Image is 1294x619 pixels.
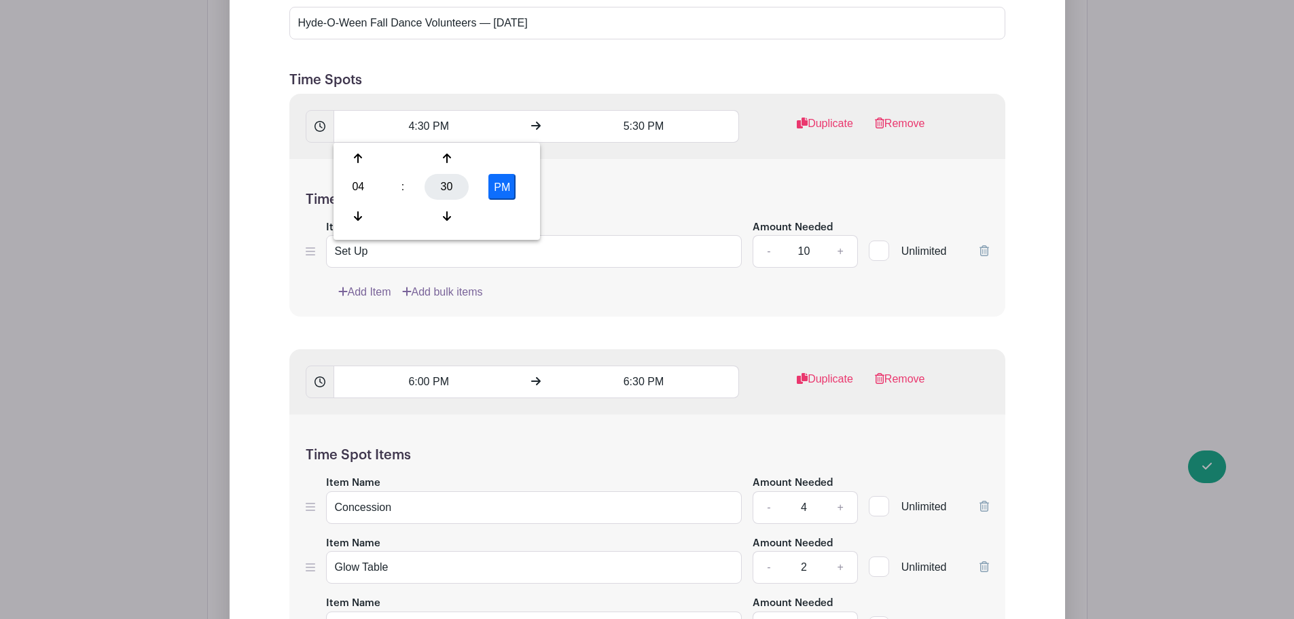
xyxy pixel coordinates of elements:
input: Set End Time [549,110,739,143]
a: + [823,235,857,268]
a: - [753,235,784,268]
h5: Time Spot Items [306,192,989,208]
h5: Time Spots [289,72,1005,88]
label: Item Name [326,596,380,612]
span: Unlimited [901,561,947,573]
label: Amount Needed [753,476,833,491]
a: Add Item [338,284,391,300]
a: Remove [875,371,925,398]
input: Set Start Time [334,110,524,143]
input: e.g. Things or volunteers we need for the event [289,7,1005,39]
label: Item Name [326,476,380,491]
a: + [823,551,857,584]
input: e.g. Snacks or Check-in Attendees [326,491,742,524]
label: Amount Needed [753,536,833,552]
input: e.g. Snacks or Check-in Attendees [326,551,742,584]
div: Pick Minute [425,174,469,200]
a: - [753,551,784,584]
span: Unlimited [901,501,947,512]
div: Increment Minute [425,145,469,171]
div: : [385,174,421,200]
input: Set Start Time [334,366,524,398]
label: Amount Needed [753,220,833,236]
a: Add bulk items [402,284,483,300]
label: Amount Needed [753,596,833,612]
label: Item Name [326,536,380,552]
div: Increment Hour [336,145,380,171]
label: Item Name [326,220,380,236]
input: e.g. Snacks or Check-in Attendees [326,235,742,268]
h5: Time Spot Items [306,447,989,463]
a: - [753,491,784,524]
input: Set End Time [549,366,739,398]
a: Remove [875,116,925,143]
span: Unlimited [901,245,947,257]
a: + [823,491,857,524]
a: Duplicate [797,371,853,398]
div: Decrement Minute [425,203,469,229]
a: Duplicate [797,116,853,143]
div: Pick Hour [336,174,380,200]
button: PM [488,174,516,200]
div: Decrement Hour [336,203,380,229]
